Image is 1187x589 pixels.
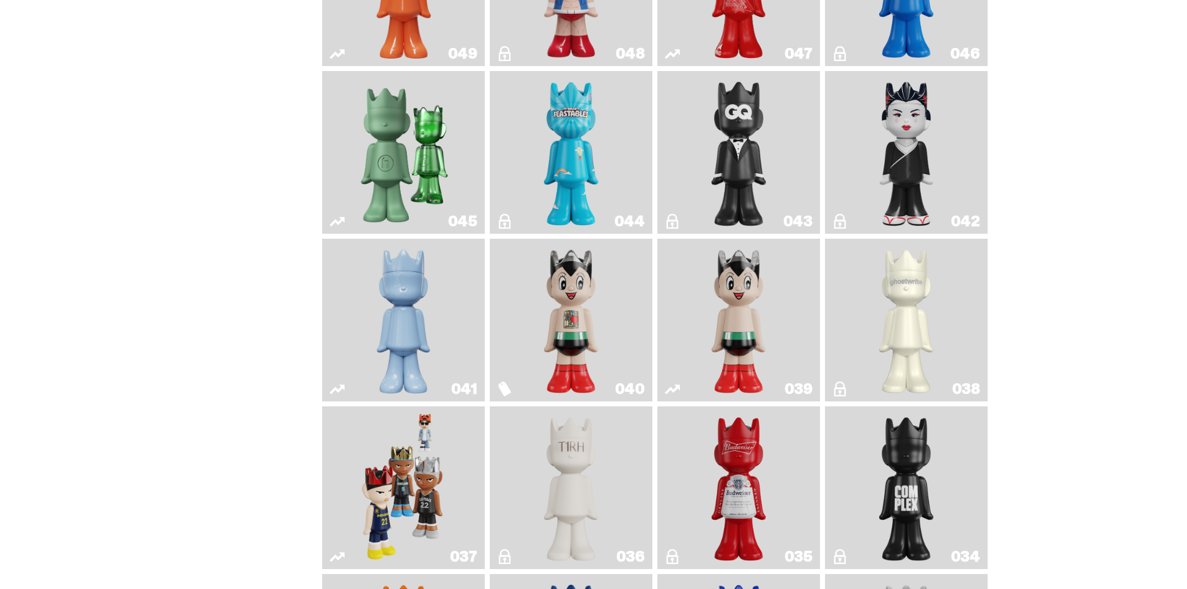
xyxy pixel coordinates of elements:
[330,76,477,229] a: Present
[616,46,645,61] div: 048
[951,214,980,229] div: 042
[538,244,604,396] img: Astro Boy (Heart)
[706,411,772,564] img: The King of ghosts
[665,244,813,396] a: Astro Boy
[832,411,980,564] a: Complex
[784,46,813,61] div: 047
[874,244,940,396] img: 1A
[371,244,437,396] img: Schrödinger's ghost: Winter Blue
[874,411,940,564] img: Complex
[448,46,477,61] div: 049
[951,549,980,564] div: 034
[784,381,813,396] div: 039
[706,76,772,229] img: Black Tie
[832,244,980,396] a: 1A
[950,46,980,61] div: 046
[330,411,477,564] a: Game Face (2024)
[450,549,477,564] div: 037
[538,411,604,564] img: The1RoomButler
[615,381,645,396] div: 040
[351,76,456,229] img: Present
[952,381,980,396] div: 038
[497,244,645,396] a: Astro Boy (Heart)
[497,411,645,564] a: The1RoomButler
[451,381,477,396] div: 041
[784,549,813,564] div: 035
[614,214,645,229] div: 044
[706,244,772,396] img: Astro Boy
[497,76,645,229] a: Feastables
[874,76,940,229] img: Sei Less
[783,214,813,229] div: 043
[616,549,645,564] div: 036
[832,76,980,229] a: Sei Less
[361,411,447,564] img: Game Face (2024)
[448,214,477,229] div: 045
[538,76,604,229] img: Feastables
[665,411,813,564] a: The King of ghosts
[330,244,477,396] a: Schrödinger's ghost: Winter Blue
[665,76,813,229] a: Black Tie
